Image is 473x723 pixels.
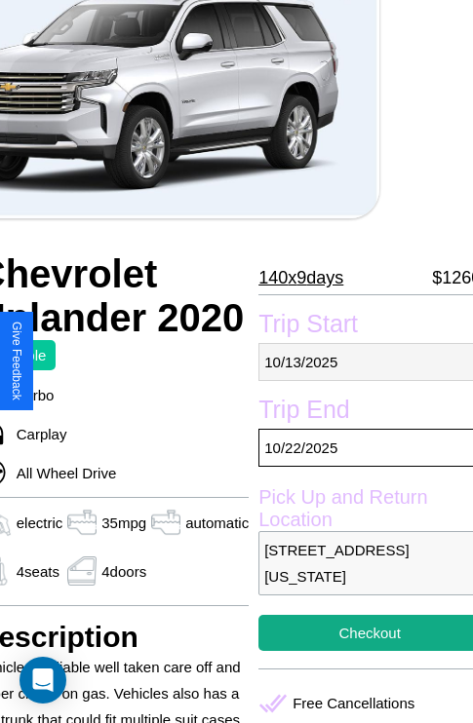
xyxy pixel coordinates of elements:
[17,510,63,536] p: electric
[62,556,101,586] img: gas
[146,508,185,537] img: gas
[7,421,67,447] p: Carplay
[101,558,146,585] p: 4 doors
[10,322,23,400] div: Give Feedback
[62,508,101,537] img: gas
[20,657,66,704] div: Open Intercom Messenger
[17,558,59,585] p: 4 seats
[258,262,343,293] p: 140 x 9 days
[293,690,414,716] p: Free Cancellations
[185,510,249,536] p: automatic
[7,460,117,486] p: All Wheel Drive
[101,510,146,536] p: 35 mpg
